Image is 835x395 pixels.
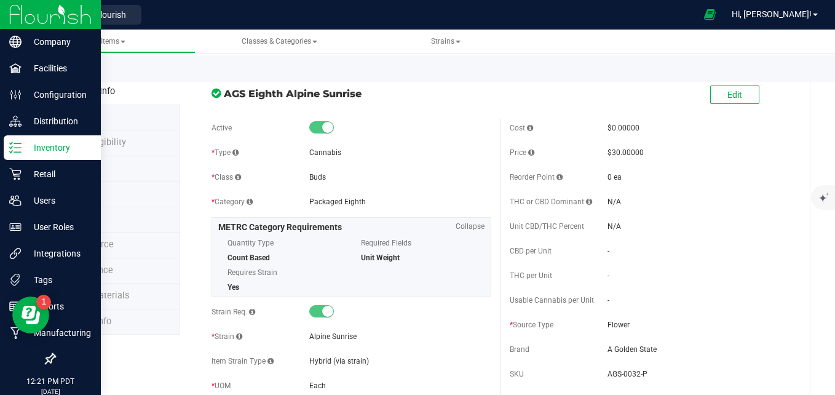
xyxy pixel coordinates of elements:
[510,370,524,378] span: SKU
[9,168,22,180] inline-svg: Retail
[6,376,95,387] p: 12:21 PM PDT
[510,197,592,206] span: THC or CBD Dominant
[607,344,789,355] span: A Golden State
[22,61,95,76] p: Facilities
[9,142,22,154] inline-svg: Inventory
[9,62,22,74] inline-svg: Facilities
[309,332,357,341] span: Alpine Sunrise
[22,140,95,155] p: Inventory
[22,325,95,340] p: Manufacturing
[212,148,239,157] span: Type
[9,274,22,286] inline-svg: Tags
[309,173,326,182] span: Buds
[727,90,742,100] span: Edit
[607,197,621,206] span: N/A
[36,295,51,309] iframe: Resource center unread badge
[309,357,369,365] span: Hybrid (via strain)
[101,37,125,46] span: Items
[309,148,341,157] span: Cannabis
[510,124,533,132] span: Cost
[9,300,22,313] inline-svg: Reports
[22,34,95,49] p: Company
[242,37,317,46] span: Classes & Categories
[607,173,622,182] span: 0 ea
[361,234,476,252] span: Required Fields
[510,271,552,280] span: THC per Unit
[228,234,342,252] span: Quantity Type
[607,148,644,157] span: $30.00000
[22,273,95,287] p: Tags
[22,193,95,208] p: Users
[22,299,95,314] p: Reports
[212,173,241,182] span: Class
[607,222,621,231] span: N/A
[22,246,95,261] p: Integrations
[9,327,22,339] inline-svg: Manufacturing
[510,247,552,255] span: CBD per Unit
[9,89,22,101] inline-svg: Configuration
[218,222,342,232] span: METRC Category Requirements
[9,194,22,207] inline-svg: Users
[607,319,789,330] span: Flower
[456,221,485,232] span: Collapse
[212,124,232,132] span: Active
[309,381,326,390] span: Each
[22,87,95,102] p: Configuration
[22,167,95,182] p: Retail
[607,296,609,305] span: -
[9,115,22,127] inline-svg: Distribution
[510,222,584,231] span: Unit CBD/THC Percent
[696,2,724,26] span: Open Ecommerce Menu
[9,36,22,48] inline-svg: Company
[710,86,759,104] button: Edit
[510,321,553,329] span: Source Type
[510,148,534,157] span: Price
[607,247,609,255] span: -
[212,87,221,100] span: In Sync
[224,86,491,101] span: AGS Eighth Alpine Sunrise
[309,197,366,206] span: Packaged Eighth
[228,253,270,262] span: Count Based
[228,283,239,292] span: Yes
[212,197,253,206] span: Category
[22,114,95,129] p: Distribution
[212,381,231,390] span: UOM
[607,271,609,280] span: -
[431,37,461,46] span: Strains
[212,308,255,316] span: Strain Req.
[9,247,22,260] inline-svg: Integrations
[212,332,242,341] span: Strain
[228,263,342,282] span: Requires Strain
[510,345,529,354] span: Brand
[732,9,812,19] span: Hi, [PERSON_NAME]!
[212,357,274,365] span: Item Strain Type
[510,296,594,305] span: Usable Cannabis per Unit
[22,220,95,234] p: User Roles
[510,173,563,182] span: Reorder Point
[607,369,789,380] span: AGS-0032-P
[12,297,49,333] iframe: Resource center
[607,124,639,132] span: $0.00000
[9,221,22,233] inline-svg: User Roles
[361,253,400,262] span: Unit Weight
